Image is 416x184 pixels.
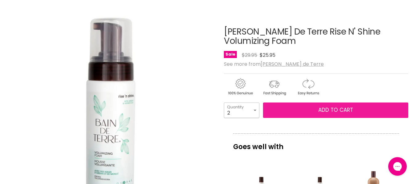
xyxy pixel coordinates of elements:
span: Add to cart [318,106,353,114]
span: $25.95 [260,52,275,59]
img: shipping.gif [258,77,290,96]
img: genuine.gif [224,77,257,96]
span: Sale [224,51,237,58]
img: returns.gif [292,77,324,96]
p: Goes well with [233,133,399,154]
button: Add to cart [263,102,408,118]
select: Quantity [224,102,259,118]
a: [PERSON_NAME] de Terre [261,61,324,68]
iframe: Gorgias live chat messenger [385,155,410,178]
h1: [PERSON_NAME] De Terre Rise N' Shine Volumizing Foam [224,27,408,46]
span: See more from [224,61,324,68]
span: $29.95 [242,52,257,59]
